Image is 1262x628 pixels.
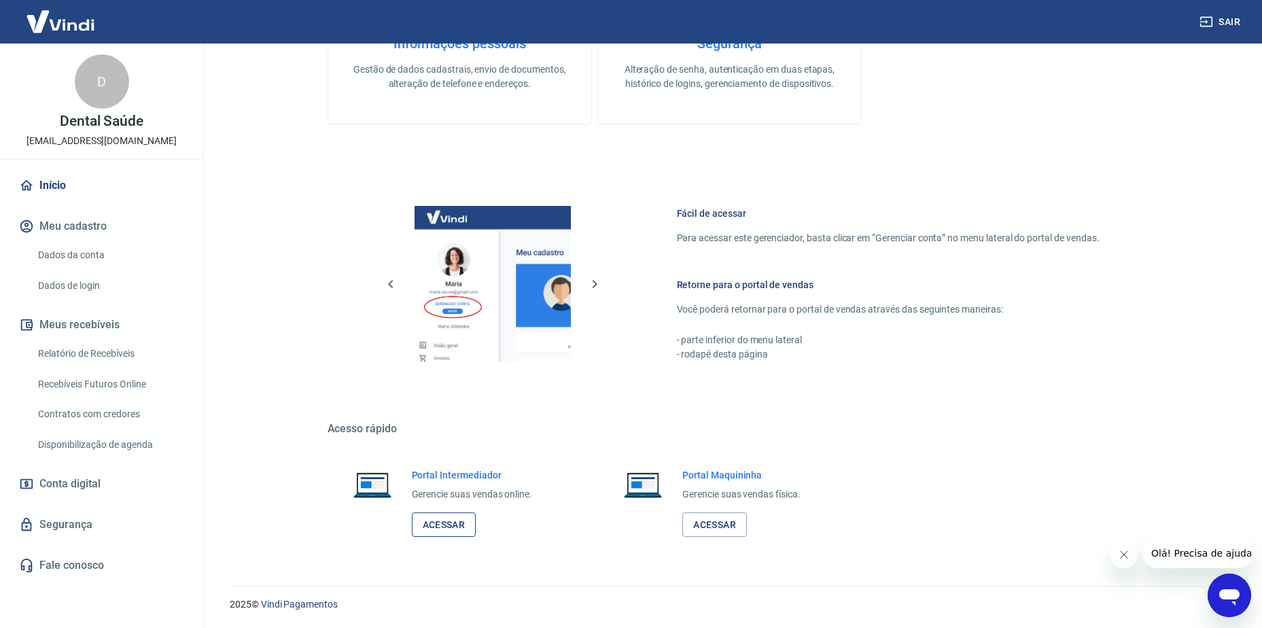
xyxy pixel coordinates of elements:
p: - rodapé desta página [677,347,1100,362]
p: Gerencie suas vendas física. [682,487,801,502]
p: Você poderá retornar para o portal de vendas através das seguintes maneiras: [677,302,1100,317]
p: Dental Saúde [60,114,143,128]
a: Dados da conta [33,241,187,269]
img: Imagem da dashboard mostrando o botão de gerenciar conta na sidebar no lado esquerdo [415,206,571,362]
a: Relatório de Recebíveis [33,340,187,368]
a: Segurança [16,510,187,540]
a: Início [16,171,187,200]
a: Conta digital [16,469,187,499]
h6: Retorne para o portal de vendas [677,278,1100,292]
button: Meu cadastro [16,211,187,241]
a: Vindi Pagamentos [261,599,338,610]
p: Gestão de dados cadastrais, envio de documentos, alteração de telefone e endereços. [350,63,569,91]
p: - parte inferior do menu lateral [677,333,1100,347]
a: Acessar [682,512,747,538]
h5: Acesso rápido [328,422,1132,436]
a: Fale conosco [16,551,187,580]
h6: Fácil de acessar [677,207,1100,220]
p: 2025 © [230,597,1229,612]
a: Dados de login [33,272,187,300]
button: Sair [1197,10,1246,35]
iframe: Cerrar mensaje [1110,541,1138,568]
a: Disponibilização de agenda [33,431,187,459]
iframe: Mensaje de la compañía [1143,538,1251,568]
img: Imagem de um notebook aberto [344,468,401,501]
p: Para acessar este gerenciador, basta clicar em “Gerenciar conta” no menu lateral do portal de ven... [677,231,1100,245]
span: Conta digital [39,474,101,493]
a: Recebíveis Futuros Online [33,370,187,398]
p: [EMAIL_ADDRESS][DOMAIN_NAME] [27,134,177,148]
h6: Portal Intermediador [412,468,533,482]
span: Olá! Precisa de ajuda? [8,10,114,20]
a: Acessar [412,512,476,538]
iframe: Botón para iniciar la ventana de mensajería [1208,574,1251,617]
button: Meus recebíveis [16,310,187,340]
a: Contratos com credores [33,400,187,428]
h6: Portal Maquininha [682,468,801,482]
div: D [75,54,129,109]
p: Alteração de senha, autenticação em duas etapas, histórico de logins, gerenciamento de dispositivos. [620,63,839,91]
p: Gerencie suas vendas online. [412,487,533,502]
img: Imagem de um notebook aberto [614,468,671,501]
img: Vindi [16,1,105,42]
